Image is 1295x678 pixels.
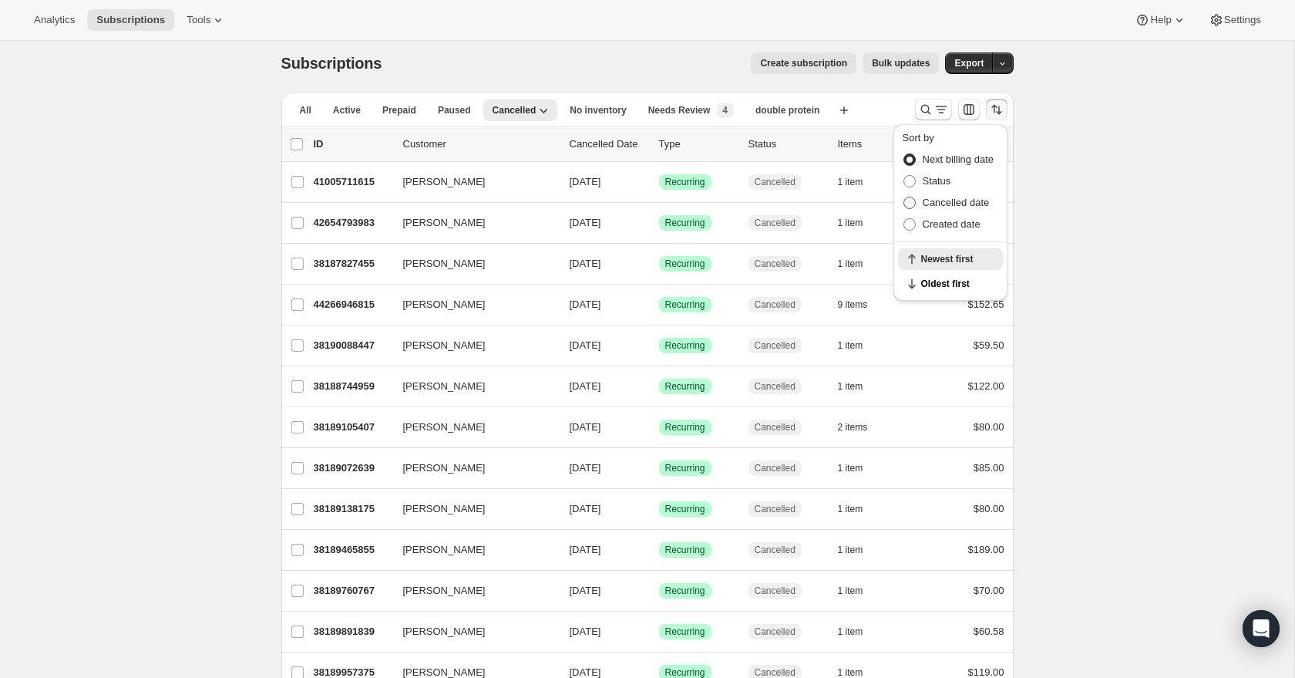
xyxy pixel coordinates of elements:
[403,256,486,272] span: [PERSON_NAME]
[314,498,1004,520] div: 38189138175[PERSON_NAME][DATE]SuccessRecurringCancelled1 item$80.00
[570,503,601,514] span: [DATE]
[314,338,391,353] p: 38190088447
[665,299,705,311] span: Recurring
[945,52,993,74] button: Export
[314,376,1004,397] div: 38188744959[PERSON_NAME][DATE]SuccessRecurringCancelled1 item$122.00
[665,339,705,352] span: Recurring
[755,585,795,597] span: Cancelled
[570,217,601,228] span: [DATE]
[403,338,486,353] span: [PERSON_NAME]
[177,9,235,31] button: Tools
[838,335,880,356] button: 1 item
[394,538,548,562] button: [PERSON_NAME]
[748,137,826,152] p: Status
[755,626,795,638] span: Cancelled
[314,417,1004,438] div: 38189105407[PERSON_NAME][DATE]SuccessRecurringCancelled2 items$80.00
[722,104,728,116] span: 4
[755,544,795,556] span: Cancelled
[968,380,1004,392] span: $122.00
[570,258,601,269] span: [DATE]
[314,542,391,558] p: 38189465855
[838,503,863,515] span: 1 item
[570,176,601,187] span: [DATE]
[314,297,391,312] p: 44266946815
[838,137,915,152] div: Items
[958,99,980,120] button: Customize table column order and visibility
[665,176,705,188] span: Recurring
[96,14,165,26] span: Subscriptions
[394,374,548,399] button: [PERSON_NAME]
[838,462,863,474] span: 1 item
[755,462,795,474] span: Cancelled
[1199,9,1270,31] button: Settings
[838,299,868,311] span: 9 items
[838,421,868,433] span: 2 items
[755,176,795,188] span: Cancelled
[898,248,1003,270] button: Newest first
[760,57,847,69] span: Create subscription
[923,218,980,230] span: Created date
[570,626,601,637] span: [DATE]
[1125,9,1196,31] button: Help
[838,171,880,193] button: 1 item
[314,460,391,476] p: 38189072639
[968,544,1004,555] span: $189.00
[314,215,391,231] p: 42654793983
[838,380,863,393] span: 1 item
[394,211,548,235] button: [PERSON_NAME]
[921,278,994,290] span: Oldest first
[314,212,1004,234] div: 42654793983[PERSON_NAME][DATE]SuccessRecurringCancelled1 item$95.00
[403,542,486,558] span: [PERSON_NAME]
[394,251,548,276] button: [PERSON_NAME]
[974,626,1004,637] span: $60.58
[394,456,548,481] button: [PERSON_NAME]
[974,421,1004,433] span: $80.00
[300,104,311,116] span: All
[898,273,1003,295] button: Oldest first
[570,585,601,596] span: [DATE]
[838,621,880,643] button: 1 item
[665,380,705,393] span: Recurring
[403,624,486,639] span: [PERSON_NAME]
[1150,14,1171,26] span: Help
[314,253,1004,275] div: 38187827455[PERSON_NAME][DATE]SuccessRecurringCancelled1 item$12.00
[974,503,1004,514] span: $80.00
[755,380,795,393] span: Cancelled
[838,176,863,188] span: 1 item
[382,104,416,116] span: Prepaid
[838,376,880,397] button: 1 item
[665,544,705,556] span: Recurring
[665,503,705,515] span: Recurring
[838,585,863,597] span: 1 item
[570,462,601,474] span: [DATE]
[832,100,856,121] button: Create new view
[838,539,880,561] button: 1 item
[570,544,601,555] span: [DATE]
[665,258,705,270] span: Recurring
[838,498,880,520] button: 1 item
[755,421,795,433] span: Cancelled
[570,137,647,152] p: Cancelled Date
[403,379,486,394] span: [PERSON_NAME]
[863,52,939,74] button: Bulk updates
[570,421,601,433] span: [DATE]
[755,258,795,270] span: Cancelled
[314,583,391,599] p: 38189760767
[403,137,557,152] p: Customer
[333,104,361,116] span: Active
[314,294,1004,315] div: 44266946815[PERSON_NAME][DATE]SuccessRecurringCancelled9 items$152.65
[838,626,863,638] span: 1 item
[755,299,795,311] span: Cancelled
[281,55,382,72] span: Subscriptions
[838,258,863,270] span: 1 item
[314,580,1004,602] div: 38189760767[PERSON_NAME][DATE]SuccessRecurringCancelled1 item$70.00
[755,503,795,515] span: Cancelled
[314,379,391,394] p: 38188744959
[403,297,486,312] span: [PERSON_NAME]
[838,417,885,438] button: 2 items
[838,217,863,229] span: 1 item
[751,52,856,74] button: Create subscription
[915,99,952,120] button: Search and filter results
[570,339,601,351] span: [DATE]
[974,462,1004,474] span: $85.00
